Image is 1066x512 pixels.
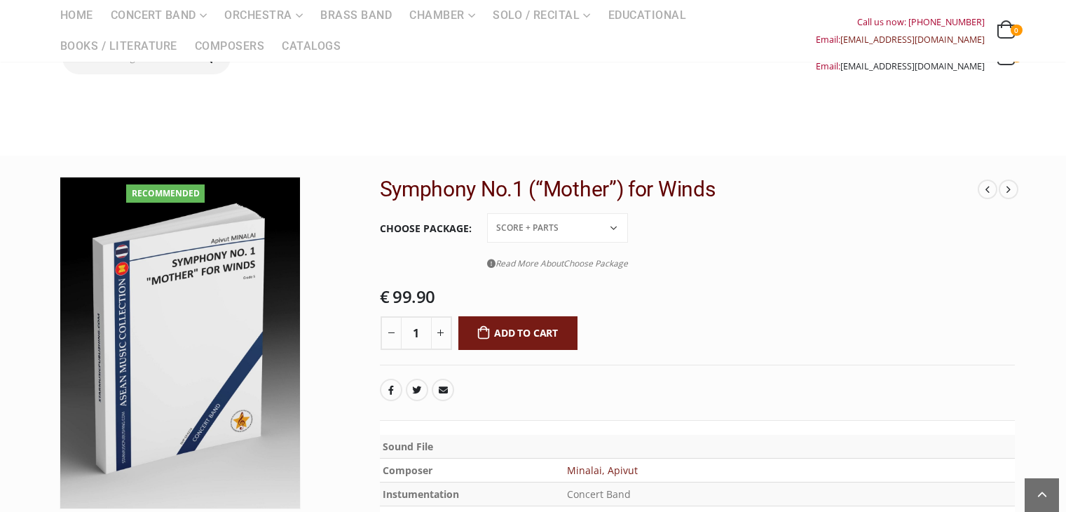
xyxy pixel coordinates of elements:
[380,379,402,401] a: Facebook
[380,285,435,308] bdi: 99.90
[432,379,454,401] a: Email
[383,464,432,477] b: Composer
[406,379,428,401] a: Twitter
[60,177,301,508] img: SMP-10-0274 3D
[383,487,459,501] b: Instumentation
[380,214,472,243] label: Choose Package
[567,464,638,477] a: Minalai, Apivut
[186,31,273,62] a: Composers
[380,177,978,202] h2: Symphony No.1 (“Mother”) for Winds
[564,483,1015,506] td: Concert Band
[816,13,985,31] div: Call us now: [PHONE_NUMBER]
[816,58,985,75] div: Email:
[431,316,452,350] button: +
[1011,25,1022,36] span: 0
[383,440,433,453] b: Sound File
[126,184,205,203] div: Recommended
[840,34,985,46] a: [EMAIL_ADDRESS][DOMAIN_NAME]
[840,60,985,72] a: [EMAIL_ADDRESS][DOMAIN_NAME]
[563,257,628,269] span: Choose Package
[816,31,985,48] div: Email:
[381,316,402,350] button: -
[52,31,186,62] a: Books / Literature
[487,255,628,272] a: Read More AboutChoose Package
[273,31,349,62] a: Catalogs
[458,316,578,350] button: Add to cart
[401,316,432,350] input: Product quantity
[380,285,390,308] span: €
